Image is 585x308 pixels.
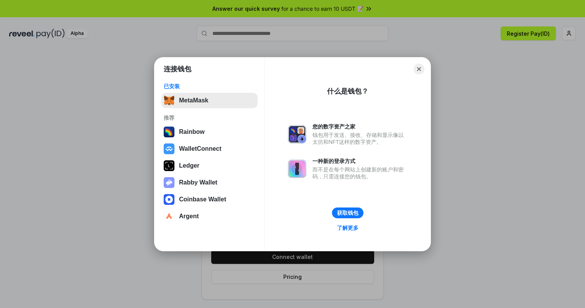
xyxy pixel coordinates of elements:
div: Rabby Wallet [179,179,217,186]
button: Rabby Wallet [161,175,258,190]
a: 了解更多 [332,223,363,233]
img: svg+xml,%3Csvg%20width%3D%2228%22%20height%3D%2228%22%20viewBox%3D%220%200%2028%2028%22%20fill%3D... [164,143,174,154]
button: 获取钱包 [332,208,363,218]
img: svg+xml,%3Csvg%20width%3D%22120%22%20height%3D%22120%22%20viewBox%3D%220%200%20120%20120%22%20fil... [164,127,174,137]
button: WalletConnect [161,141,258,156]
div: Rainbow [179,128,205,135]
div: 已安装 [164,83,255,90]
div: Argent [179,213,199,220]
button: Coinbase Wallet [161,192,258,207]
div: 了解更多 [337,224,358,231]
div: 钱包用于发送、接收、存储和显示像以太坊和NFT这样的数字资产。 [312,132,408,145]
h1: 连接钱包 [164,64,191,74]
div: Coinbase Wallet [179,196,226,203]
div: Ledger [179,162,199,169]
button: MetaMask [161,93,258,108]
img: svg+xml,%3Csvg%20xmlns%3D%22http%3A%2F%2Fwww.w3.org%2F2000%2Fsvg%22%20fill%3D%22none%22%20viewBox... [288,160,306,178]
img: svg+xml,%3Csvg%20width%3D%2228%22%20height%3D%2228%22%20viewBox%3D%220%200%2028%2028%22%20fill%3D... [164,194,174,205]
img: svg+xml,%3Csvg%20width%3D%2228%22%20height%3D%2228%22%20viewBox%3D%220%200%2028%2028%22%20fill%3D... [164,211,174,222]
button: Ledger [161,158,258,173]
img: svg+xml,%3Csvg%20xmlns%3D%22http%3A%2F%2Fwww.w3.org%2F2000%2Fsvg%22%20fill%3D%22none%22%20viewBox... [164,177,174,188]
button: Close [414,64,424,74]
img: svg+xml,%3Csvg%20xmlns%3D%22http%3A%2F%2Fwww.w3.org%2F2000%2Fsvg%22%20width%3D%2228%22%20height%3... [164,160,174,171]
div: 什么是钱包？ [327,87,368,96]
div: MetaMask [179,97,208,104]
div: 一种新的登录方式 [312,158,408,165]
div: 获取钱包 [337,209,358,216]
button: Argent [161,209,258,224]
button: Rainbow [161,124,258,140]
div: WalletConnect [179,145,222,152]
div: 推荐 [164,114,255,121]
img: svg+xml,%3Csvg%20fill%3D%22none%22%20height%3D%2233%22%20viewBox%3D%220%200%2035%2033%22%20width%... [164,95,174,106]
img: svg+xml,%3Csvg%20xmlns%3D%22http%3A%2F%2Fwww.w3.org%2F2000%2Fsvg%22%20fill%3D%22none%22%20viewBox... [288,125,306,143]
div: 而不是在每个网站上创建新的账户和密码，只需连接您的钱包。 [312,166,408,180]
div: 您的数字资产之家 [312,123,408,130]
